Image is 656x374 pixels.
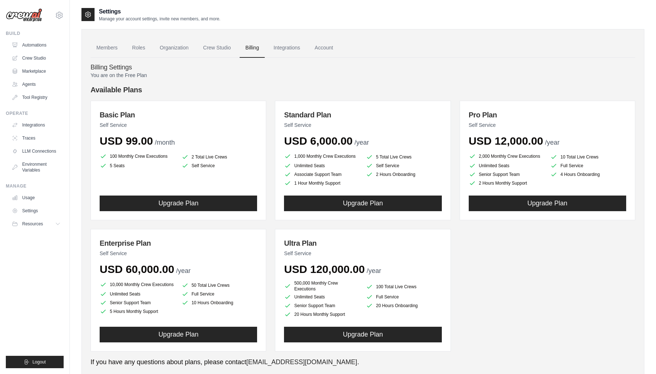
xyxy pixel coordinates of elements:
a: Roles [126,38,151,58]
button: Upgrade Plan [284,196,441,211]
a: Crew Studio [9,52,64,64]
span: /month [155,139,175,146]
li: Full Service [181,290,257,298]
span: USD 99.00 [100,135,153,147]
span: /year [545,139,560,146]
li: 2 Hours Onboarding [366,171,442,178]
a: Marketplace [9,65,64,77]
li: 100 Total Live Crews [366,282,442,292]
li: 10 Hours Onboarding [181,299,257,306]
li: 1,000 Monthly Crew Executions [284,152,360,161]
li: 100 Monthly Crew Executions [100,152,176,161]
li: Self Service [366,162,442,169]
li: Senior Support Team [284,302,360,309]
span: Resources [22,221,43,227]
h3: Enterprise Plan [100,238,257,248]
h4: Available Plans [91,85,635,95]
a: Crew Studio [197,38,237,58]
div: Build [6,31,64,36]
li: 5 Hours Monthly Support [100,308,176,315]
p: Self Service [469,121,626,129]
p: Manage your account settings, invite new members, and more. [99,16,220,22]
li: Full Service [550,162,626,169]
span: USD 12,000.00 [469,135,543,147]
p: Self Service [284,250,441,257]
li: 20 Hours Monthly Support [284,311,360,318]
a: LLM Connections [9,145,64,157]
span: USD 60,000.00 [100,263,174,275]
li: Self Service [181,162,257,169]
a: Organization [154,38,194,58]
a: [EMAIL_ADDRESS][DOMAIN_NAME] [246,358,357,366]
a: Account [309,38,339,58]
li: Unlimited Seats [284,162,360,169]
span: Logout [32,359,46,365]
button: Upgrade Plan [100,196,257,211]
button: Logout [6,356,64,368]
div: Manage [6,183,64,189]
button: Resources [9,218,64,230]
li: Unlimited Seats [469,162,545,169]
a: Members [91,38,123,58]
h3: Basic Plan [100,110,257,120]
li: 500,000 Monthly Crew Executions [284,280,360,292]
div: Operate [6,110,64,116]
span: /year [176,267,191,274]
p: If you have any questions about plans, please contact . [91,357,635,367]
li: 2,000 Monthly Crew Executions [469,152,545,161]
h2: Settings [99,7,220,16]
p: Self Service [284,121,441,129]
button: Upgrade Plan [100,327,257,342]
img: Logo [6,8,42,22]
li: 1 Hour Monthly Support [284,180,360,187]
li: 4 Hours Onboarding [550,171,626,178]
h3: Standard Plan [284,110,441,120]
a: Traces [9,132,64,144]
a: Billing [240,38,265,58]
span: /year [367,267,381,274]
a: Settings [9,205,64,217]
li: 2 Hours Monthly Support [469,180,545,187]
li: 2 Total Live Crews [181,153,257,161]
li: 10,000 Monthly Crew Executions [100,280,176,289]
button: Upgrade Plan [469,196,626,211]
h4: Billing Settings [91,64,635,72]
span: USD 120,000.00 [284,263,365,275]
li: 10 Total Live Crews [550,153,626,161]
li: 5 Total Live Crews [366,153,442,161]
button: Upgrade Plan [284,327,441,342]
li: Senior Support Team [469,171,545,178]
span: /year [355,139,369,146]
li: 20 Hours Onboarding [366,302,442,309]
a: Agents [9,79,64,90]
span: USD 6,000.00 [284,135,352,147]
li: Unlimited Seats [100,290,176,298]
a: Automations [9,39,64,51]
li: 5 Seats [100,162,176,169]
a: Integrations [9,119,64,131]
li: Senior Support Team [100,299,176,306]
p: You are on the Free Plan [91,72,635,79]
a: Integrations [268,38,306,58]
a: Environment Variables [9,158,64,176]
p: Self Service [100,250,257,257]
a: Tool Registry [9,92,64,103]
li: Unlimited Seats [284,293,360,301]
li: 50 Total Live Crews [181,282,257,289]
li: Full Service [366,293,442,301]
a: Usage [9,192,64,204]
p: Self Service [100,121,257,129]
h3: Ultra Plan [284,238,441,248]
h3: Pro Plan [469,110,626,120]
li: Associate Support Team [284,171,360,178]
